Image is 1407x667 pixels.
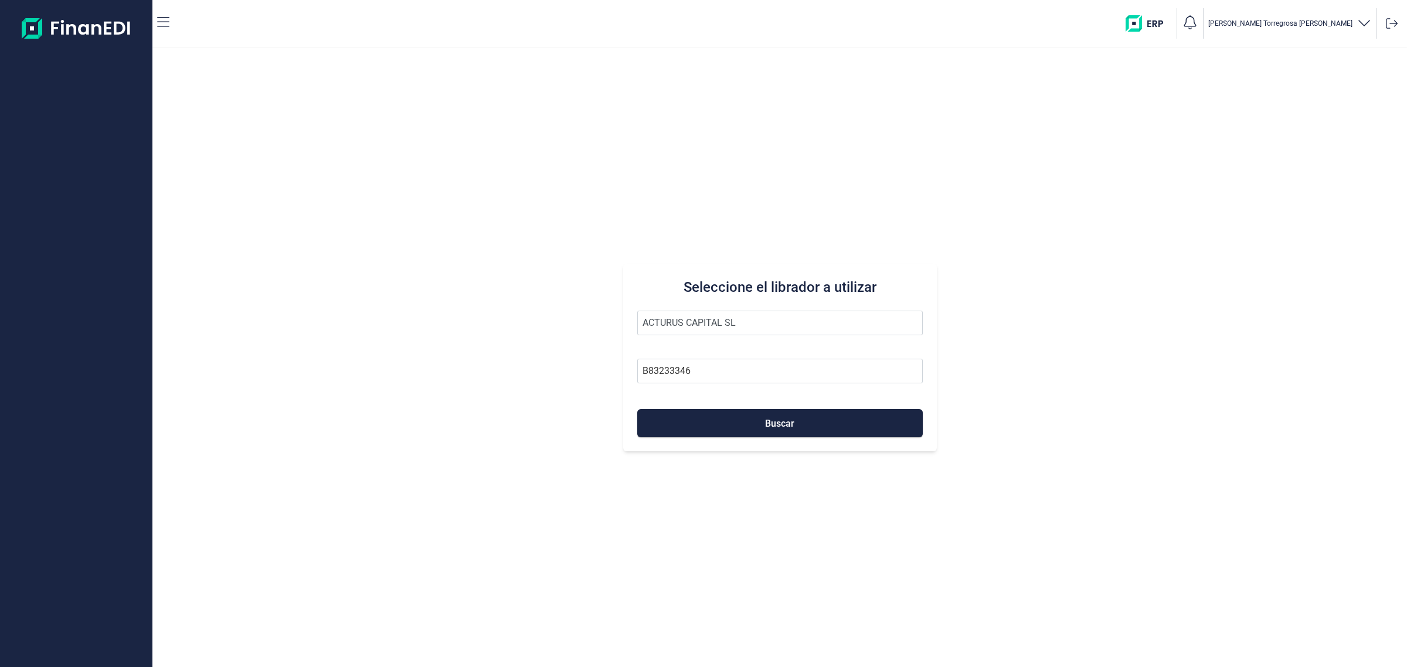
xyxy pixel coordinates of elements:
[765,419,794,428] span: Buscar
[637,311,923,335] input: Seleccione la razón social
[22,9,131,47] img: Logo de aplicación
[637,359,923,383] input: Busque por NIF
[637,278,923,297] h3: Seleccione el librador a utilizar
[637,409,923,437] button: Buscar
[1208,15,1371,32] button: [PERSON_NAME] Torregrosa [PERSON_NAME]
[1126,15,1172,32] img: erp
[1208,19,1352,28] p: [PERSON_NAME] Torregrosa [PERSON_NAME]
